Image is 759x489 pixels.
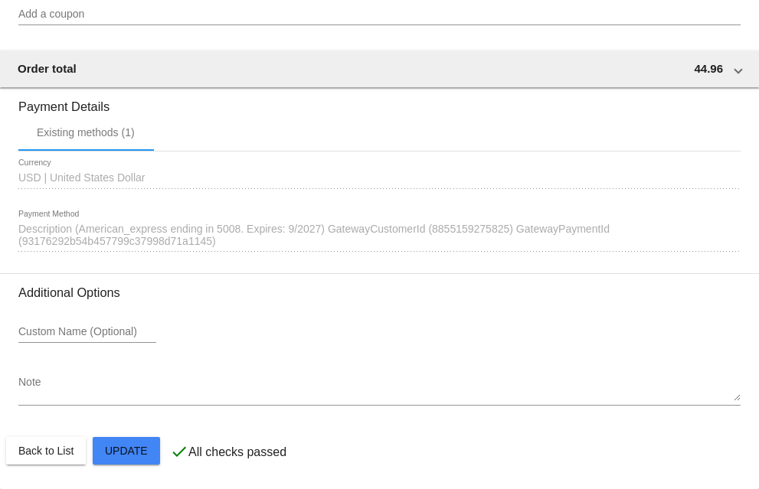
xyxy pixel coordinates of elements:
[694,62,723,75] span: 44.96
[6,437,86,465] button: Back to List
[188,445,286,459] p: All checks passed
[37,126,135,139] div: Existing methods (1)
[18,62,77,75] span: Order total
[18,285,741,300] h3: Additional Options
[105,445,148,457] span: Update
[18,88,741,114] h3: Payment Details
[18,326,156,338] input: Custom Name (Optional)
[18,8,741,21] input: Add a coupon
[18,445,74,457] span: Back to List
[93,437,160,465] button: Update
[170,442,188,461] mat-icon: check
[18,223,610,247] span: Description (American_express ending in 5008. Expires: 9/2027) GatewayCustomerId (8855159275825) ...
[18,171,145,184] span: USD | United States Dollar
